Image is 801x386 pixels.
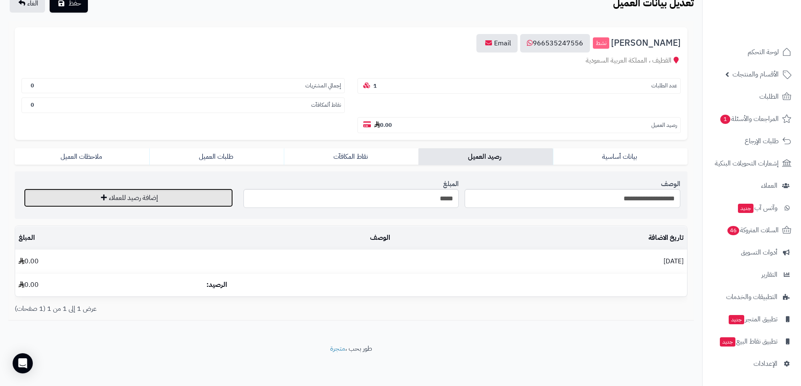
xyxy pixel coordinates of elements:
span: 46 [727,226,739,236]
small: رصيد العميل [651,121,677,129]
label: الوصف [661,176,680,189]
a: طلبات الإرجاع [708,131,796,151]
a: التطبيقات والخدمات [708,287,796,307]
span: تطبيق نقاط البيع [719,336,777,347]
a: لوحة التحكم [708,42,796,62]
a: إشعارات التحويلات البنكية [708,153,796,173]
div: Open Intercom Messenger [13,353,33,373]
a: بيانات أساسية [553,148,687,165]
div: عرض 1 إلى 1 من 1 (1 صفحات) [8,304,351,314]
a: 966535247556 [520,34,590,53]
a: تطبيق المتجرجديد [708,309,796,329]
small: نشط [593,37,609,49]
td: 0.00 [15,250,203,273]
a: رصيد العميل [418,148,553,165]
span: إشعارات التحويلات البنكية [715,158,779,169]
span: جديد [738,204,753,213]
small: نقاط ألمكافآت [311,101,341,109]
a: وآتس آبجديد [708,198,796,218]
small: عدد الطلبات [651,82,677,90]
td: [DATE] [394,250,687,273]
label: المبلغ [443,176,459,189]
span: الإعدادات [753,358,777,370]
span: جديد [729,315,744,324]
span: لوحة التحكم [748,46,779,58]
a: التقارير [708,265,796,285]
span: الأقسام والمنتجات [732,68,779,80]
span: طلبات الإرجاع [745,135,779,147]
a: تطبيق نقاط البيعجديد [708,331,796,352]
span: العملاء [761,180,777,192]
span: السلات المتروكة [727,224,779,236]
a: طلبات العميل [149,148,284,165]
b: الرصيد: [206,280,227,290]
a: نقاط المكافآت [284,148,418,165]
td: الوصف [203,226,394,249]
span: الطلبات [759,91,779,102]
span: التطبيقات والخدمات [726,291,777,303]
b: 1 [373,82,377,90]
span: تطبيق المتجر [728,313,777,325]
small: إجمالي المشتريات [305,82,341,90]
a: المراجعات والأسئلة1 [708,109,796,129]
td: تاريخ الاضافة [394,226,687,249]
b: 0 [31,101,34,109]
span: المراجعات والأسئلة [719,113,779,125]
td: 0.00 [15,273,203,297]
a: العملاء [708,176,796,196]
td: المبلغ [15,226,203,249]
span: [PERSON_NAME] [611,38,681,48]
a: ملاحظات العميل [15,148,149,165]
b: 0.00 [374,121,392,129]
button: إضافة رصيد للعملاء [24,189,233,207]
a: أدوات التسويق [708,242,796,263]
span: التقارير [761,269,777,281]
a: الإعدادات [708,354,796,374]
img: logo-2.png [744,6,793,24]
div: القطيف ، المملكة العربية السعودية [21,56,681,66]
a: متجرة [330,344,345,354]
a: الطلبات [708,87,796,107]
a: Email [476,34,518,53]
span: 1 [720,115,731,124]
span: وآتس آب [737,202,777,214]
span: جديد [720,337,735,347]
span: أدوات التسويق [741,247,777,258]
b: 0 [31,81,34,89]
a: السلات المتروكة46 [708,220,796,240]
